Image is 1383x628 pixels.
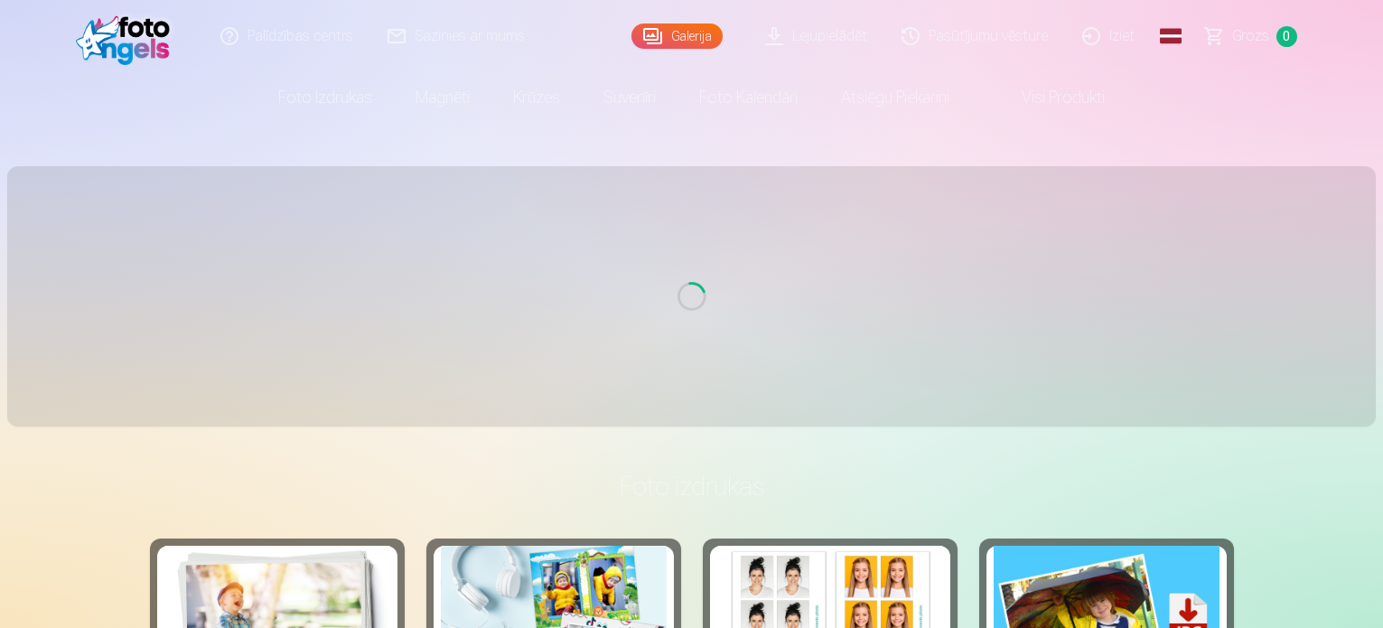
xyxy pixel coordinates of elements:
a: Atslēgu piekariņi [819,72,971,123]
a: Foto izdrukas [257,72,394,123]
span: 0 [1276,26,1297,47]
a: Krūzes [491,72,582,123]
a: Foto kalendāri [677,72,819,123]
a: Magnēti [394,72,491,123]
a: Visi produkti [971,72,1126,123]
img: /fa1 [76,7,180,65]
a: Suvenīri [582,72,677,123]
h3: Foto izdrukas [164,470,1219,502]
a: Galerija [631,23,723,49]
span: Grozs [1232,25,1269,47]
